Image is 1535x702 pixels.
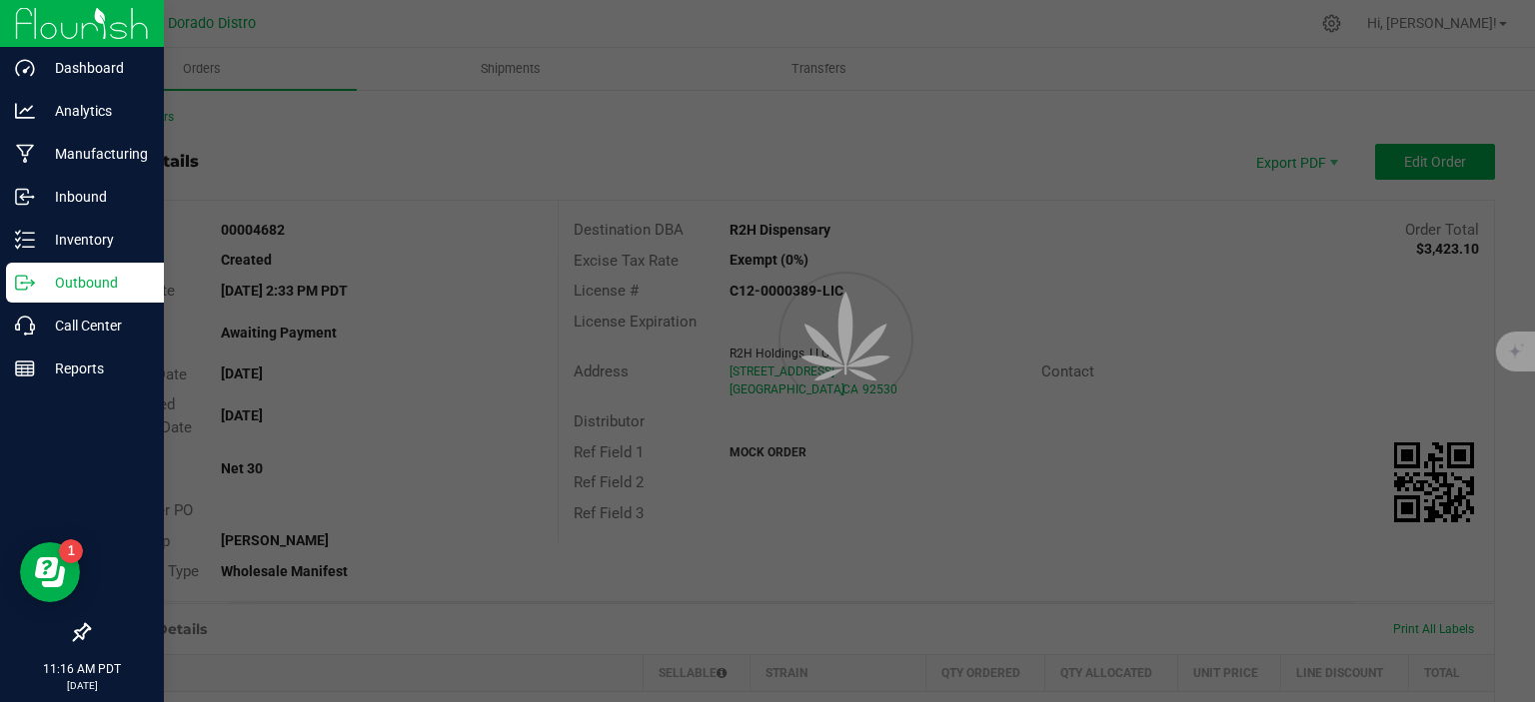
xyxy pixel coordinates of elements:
[35,185,155,209] p: Inbound
[35,314,155,338] p: Call Center
[15,101,35,121] inline-svg: Analytics
[15,358,35,378] inline-svg: Reports
[15,316,35,336] inline-svg: Call Center
[35,142,155,166] p: Manufacturing
[59,539,83,563] iframe: Resource center unread badge
[35,56,155,80] p: Dashboard
[15,187,35,207] inline-svg: Inbound
[15,230,35,250] inline-svg: Inventory
[35,356,155,380] p: Reports
[20,542,80,602] iframe: Resource center
[35,228,155,252] p: Inventory
[35,271,155,295] p: Outbound
[35,99,155,123] p: Analytics
[9,678,155,693] p: [DATE]
[15,58,35,78] inline-svg: Dashboard
[15,144,35,164] inline-svg: Manufacturing
[9,660,155,678] p: 11:16 AM PDT
[15,273,35,293] inline-svg: Outbound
